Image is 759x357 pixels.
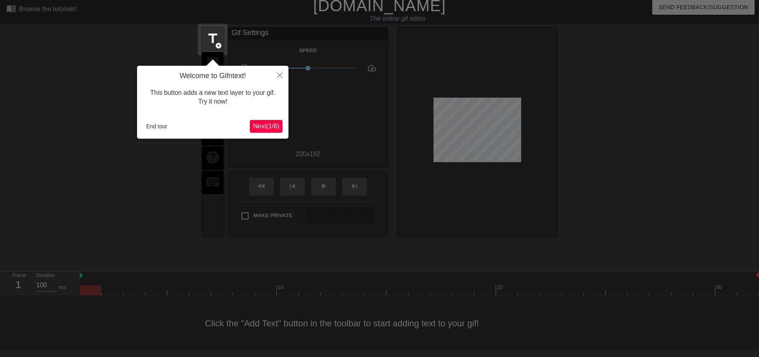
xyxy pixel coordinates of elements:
button: Close [271,66,288,84]
div: This button adds a new text layer to your gif. Try it now! [143,80,282,114]
span: Next ( 1 / 6 ) [253,123,279,129]
h4: Welcome to Gifntext! [143,72,282,80]
button: End tour [143,120,171,132]
button: Next [250,120,282,133]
